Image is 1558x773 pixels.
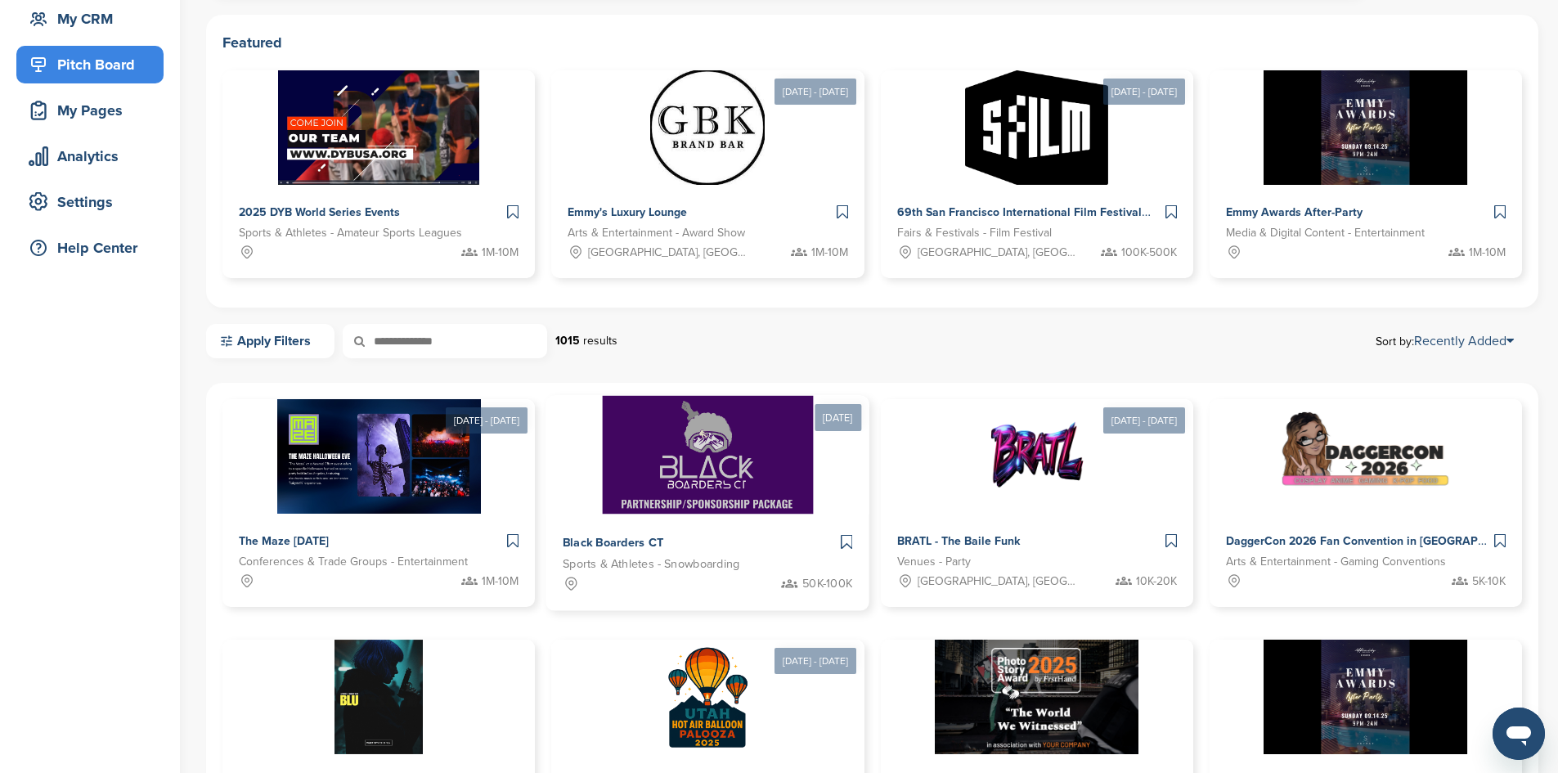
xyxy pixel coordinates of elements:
div: [DATE] - [DATE] [775,79,856,105]
span: Venues - Party [897,553,971,571]
div: [DATE] [815,404,861,431]
a: [DATE] - [DATE] Sponsorpitch & 69th San Francisco International Film Festival Fairs & Festivals -... [881,44,1193,278]
a: My Pages [16,92,164,129]
span: The Maze [DATE] [239,534,329,548]
img: Sponsorpitch & [1264,640,1467,754]
a: Help Center [16,229,164,267]
span: Fairs & Festivals - Film Festival [897,224,1052,242]
div: Settings [25,187,164,217]
span: Media & Digital Content - Entertainment [1226,224,1425,242]
a: Settings [16,183,164,221]
span: Emmy's Luxury Lounge [568,205,687,219]
img: Sponsorpitch & [1264,70,1467,185]
a: [DATE] Sponsorpitch & Black Boarders CT Sports & Athletes - Snowboarding 50K-100K [546,369,870,611]
span: [GEOGRAPHIC_DATA], [GEOGRAPHIC_DATA] [918,244,1079,262]
a: [DATE] - [DATE] Sponsorpitch & Emmy's Luxury Lounge Arts & Entertainment - Award Show [GEOGRAPHIC... [551,44,864,278]
div: Help Center [25,233,164,263]
span: 1M-10M [811,244,848,262]
a: Sponsorpitch & DaggerCon 2026 Fan Convention in [GEOGRAPHIC_DATA], [GEOGRAPHIC_DATA] Arts & Enter... [1210,399,1522,607]
a: [DATE] - [DATE] Sponsorpitch & BRATL - The Baile Funk Venues - Party [GEOGRAPHIC_DATA], [GEOGRAPH... [881,373,1193,607]
a: Sponsorpitch & Emmy Awards After-Party Media & Digital Content - Entertainment 1M-10M [1210,70,1522,278]
span: 1M-10M [482,244,519,262]
span: Arts & Entertainment - Gaming Conventions [1226,553,1446,571]
div: [DATE] - [DATE] [446,407,528,434]
span: BRATL - The Baile Funk [897,534,1020,548]
span: Emmy Awards After-Party [1226,205,1363,219]
img: Sponsorpitch & [650,640,765,754]
div: [DATE] - [DATE] [775,648,856,674]
span: Sort by: [1376,335,1514,348]
img: Sponsorpitch & [334,640,423,754]
div: [DATE] - [DATE] [1103,79,1185,105]
span: Arts & Entertainment - Award Show [568,224,745,242]
a: Pitch Board [16,46,164,83]
span: 100K-500K [1121,244,1177,262]
div: [DATE] - [DATE] [1103,407,1185,434]
a: Sponsorpitch & 2025 DYB World Series Events Sports & Athletes - Amateur Sports Leagues 1M-10M [222,70,535,278]
img: Sponsorpitch & [935,640,1138,754]
span: results [583,334,617,348]
span: 1M-10M [1469,244,1506,262]
img: Sponsorpitch & [278,70,480,185]
div: My Pages [25,96,164,125]
span: 1M-10M [482,573,519,591]
span: Sports & Athletes - Snowboarding [563,555,739,574]
img: Sponsorpitch & [650,70,765,185]
span: 50K-100K [802,575,852,594]
div: Analytics [25,142,164,171]
img: Sponsorpitch & [603,396,814,515]
img: Sponsorpitch & [1280,399,1452,514]
div: Pitch Board [25,50,164,79]
span: 69th San Francisco International Film Festival [897,205,1142,219]
strong: 1015 [555,334,580,348]
a: [DATE] - [DATE] Sponsorpitch & The Maze [DATE] Conferences & Trade Groups - Entertainment 1M-10M [222,373,535,607]
span: [GEOGRAPHIC_DATA], [GEOGRAPHIC_DATA] [918,573,1079,591]
span: [GEOGRAPHIC_DATA], [GEOGRAPHIC_DATA] [588,244,749,262]
iframe: Button to launch messaging window [1493,708,1545,760]
h2: Featured [222,31,1522,54]
img: Sponsorpitch & [965,70,1108,185]
span: Sports & Athletes - Amateur Sports Leagues [239,224,462,242]
span: 5K-10K [1472,573,1506,591]
a: Recently Added [1414,333,1514,349]
span: 2025 DYB World Series Events [239,205,400,219]
span: Black Boarders CT [563,536,663,551]
img: Sponsorpitch & [980,399,1094,514]
span: Conferences & Trade Groups - Entertainment [239,553,468,571]
span: 10K-20K [1136,573,1177,591]
a: Apply Filters [206,324,334,358]
img: Sponsorpitch & [277,399,481,514]
a: Analytics [16,137,164,175]
div: My CRM [25,4,164,34]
